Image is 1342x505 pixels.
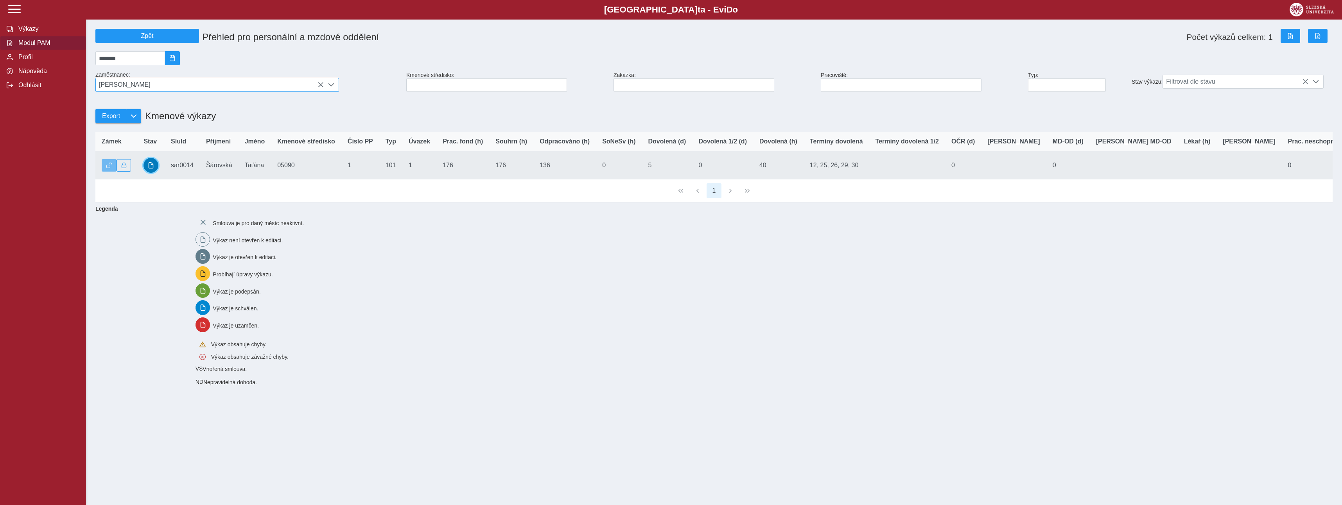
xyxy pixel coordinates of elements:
span: Číslo PP [348,138,373,145]
div: Typ: [1025,69,1128,95]
span: Jméno [245,138,265,145]
span: [PERSON_NAME] [96,78,324,91]
span: MD-OD (d) [1053,138,1084,145]
div: Pracoviště: [818,69,1025,95]
span: Kmenové středisko [277,138,335,145]
span: o [733,5,738,14]
span: Odpracováno (h) [540,138,590,145]
span: Dovolená (h) [759,138,797,145]
span: SoNeSv (h) [602,138,635,145]
span: Výkaz není otevřen k editaci. [213,237,283,243]
b: Legenda [92,202,1329,215]
button: Export [95,109,126,123]
img: logo_web_su.png [1290,3,1334,16]
button: 2025/09 [165,51,180,65]
td: 12, 25, 26, 29, 30 [804,152,869,179]
td: 176 [489,152,533,179]
span: Výkaz obsahuje závažné chyby. [211,354,289,360]
button: Export do PDF [1308,29,1328,43]
div: Zakázka: [610,69,818,95]
td: 0 [945,152,981,179]
span: Prac. fond (h) [443,138,483,145]
span: Profil [16,54,79,61]
span: Zámek [102,138,122,145]
span: Smlouva vnořená do kmene [196,365,203,372]
button: Výkaz je odemčen. [102,159,117,172]
div: Zaměstnanec: [92,68,403,95]
span: Probíhají úpravy výkazu. [213,271,273,278]
h1: Přehled pro personální a mzdové oddělení [199,29,821,46]
button: Export do Excelu [1281,29,1300,43]
span: Zpět [99,32,196,39]
td: sar0014 [165,152,200,179]
span: Stav [144,138,157,145]
td: 1 [402,152,436,179]
span: Smlouva je pro daný měsíc neaktivní. [213,220,304,226]
td: 0 [596,152,642,179]
span: Výkaz je podepsán. [213,288,260,294]
span: Souhrn (h) [495,138,527,145]
span: Nápověda [16,68,79,75]
td: 0 [692,152,753,179]
span: Počet výkazů celkem: 1 [1186,32,1273,42]
td: 1 [341,152,379,179]
span: Filtrovat dle stavu [1163,75,1308,88]
td: Taťána [239,152,271,179]
span: Termíny dovolená 1/2 [876,138,939,145]
td: 101 [379,152,402,179]
td: 0 [1046,152,1090,179]
td: 176 [436,152,489,179]
span: [PERSON_NAME] MD-OD [1096,138,1172,145]
td: 136 [533,152,596,179]
span: Smlouva vnořená do kmene [196,379,203,385]
span: Dovolená 1/2 (d) [698,138,747,145]
span: Dovolená (d) [648,138,686,145]
span: Výkaz obsahuje chyby. [211,341,267,347]
b: [GEOGRAPHIC_DATA] a - Evi [23,5,1319,15]
h1: Kmenové výkazy [141,107,216,125]
span: Výkazy [16,25,79,32]
td: 40 [753,152,804,179]
span: Výkaz je otevřen k editaci. [213,254,276,260]
span: Příjmení [206,138,231,145]
span: Lékař (h) [1184,138,1211,145]
span: D [726,5,732,14]
button: Uzamknout [117,159,131,172]
button: schváleno [144,158,158,173]
span: [PERSON_NAME] [1223,138,1275,145]
td: 5 [642,152,693,179]
div: Kmenové středisko: [403,69,610,95]
div: Stav výkazu: [1128,72,1336,92]
span: Odhlásit [16,82,79,89]
span: Typ [386,138,396,145]
span: SluId [171,138,186,145]
span: Export [102,113,120,120]
td: 05090 [271,152,341,179]
button: Zpět [95,29,199,43]
span: OČR (d) [951,138,975,145]
span: Nepravidelná dohoda. [203,379,257,385]
span: Výkaz je uzamčen. [213,322,259,329]
span: Výkaz je schválen. [213,305,258,312]
span: [PERSON_NAME] [987,138,1040,145]
span: Modul PAM [16,39,79,47]
span: t [698,5,700,14]
span: Úvazek [409,138,430,145]
span: Vnořená smlouva. [203,366,247,372]
span: Termíny dovolená [810,138,863,145]
button: 1 [707,183,721,198]
td: Šárovská [200,152,239,179]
